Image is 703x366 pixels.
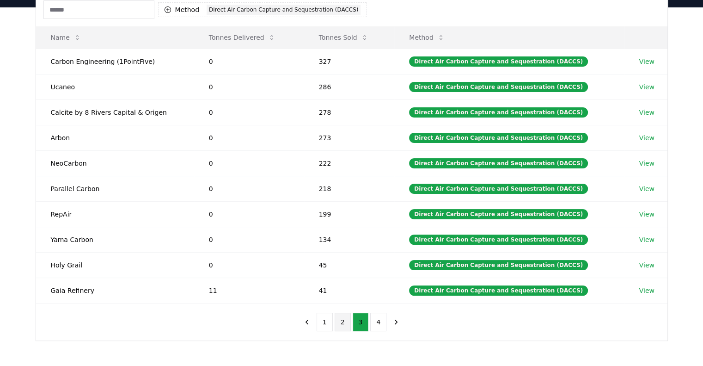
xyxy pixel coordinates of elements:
[36,74,194,99] td: Ucaneo
[639,133,654,143] a: View
[304,49,395,74] td: 327
[194,49,304,74] td: 0
[207,5,361,15] div: Direct Air Carbon Capture and Sequestration (DACCS)
[304,125,395,150] td: 273
[304,176,395,201] td: 218
[36,99,194,125] td: Calcite by 8 Rivers Capital & Origen
[304,278,395,303] td: 41
[639,184,654,193] a: View
[409,235,588,245] div: Direct Air Carbon Capture and Sequestration (DACCS)
[402,28,452,47] button: Method
[312,28,376,47] button: Tonnes Sold
[36,227,194,252] td: Yama Carbon
[202,28,283,47] button: Tonnes Delivered
[639,82,654,92] a: View
[36,49,194,74] td: Carbon Engineering (1PointFive)
[304,150,395,176] td: 222
[388,313,404,331] button: next page
[194,125,304,150] td: 0
[36,252,194,278] td: Holy Grail
[639,210,654,219] a: View
[409,209,588,219] div: Direct Air Carbon Capture and Sequestration (DACCS)
[304,99,395,125] td: 278
[353,313,369,331] button: 3
[304,252,395,278] td: 45
[194,201,304,227] td: 0
[36,150,194,176] td: NeoCarbon
[335,313,351,331] button: 2
[304,201,395,227] td: 199
[409,133,588,143] div: Direct Air Carbon Capture and Sequestration (DACCS)
[409,158,588,168] div: Direct Air Carbon Capture and Sequestration (DACCS)
[409,82,588,92] div: Direct Air Carbon Capture and Sequestration (DACCS)
[639,261,654,270] a: View
[409,56,588,67] div: Direct Air Carbon Capture and Sequestration (DACCS)
[639,108,654,117] a: View
[158,2,367,17] button: MethodDirect Air Carbon Capture and Sequestration (DACCS)
[317,313,333,331] button: 1
[304,74,395,99] td: 286
[36,201,194,227] td: RepAir
[194,74,304,99] td: 0
[194,176,304,201] td: 0
[194,150,304,176] td: 0
[194,227,304,252] td: 0
[639,235,654,244] a: View
[36,125,194,150] td: Arbon
[299,313,315,331] button: previous page
[639,57,654,66] a: View
[370,313,386,331] button: 4
[409,184,588,194] div: Direct Air Carbon Capture and Sequestration (DACCS)
[639,286,654,295] a: View
[409,107,588,118] div: Direct Air Carbon Capture and Sequestration (DACCS)
[639,159,654,168] a: View
[194,99,304,125] td: 0
[304,227,395,252] td: 134
[194,252,304,278] td: 0
[36,176,194,201] td: Parallel Carbon
[36,278,194,303] td: Gaia Refinery
[194,278,304,303] td: 11
[43,28,88,47] button: Name
[409,260,588,270] div: Direct Air Carbon Capture and Sequestration (DACCS)
[409,285,588,296] div: Direct Air Carbon Capture and Sequestration (DACCS)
